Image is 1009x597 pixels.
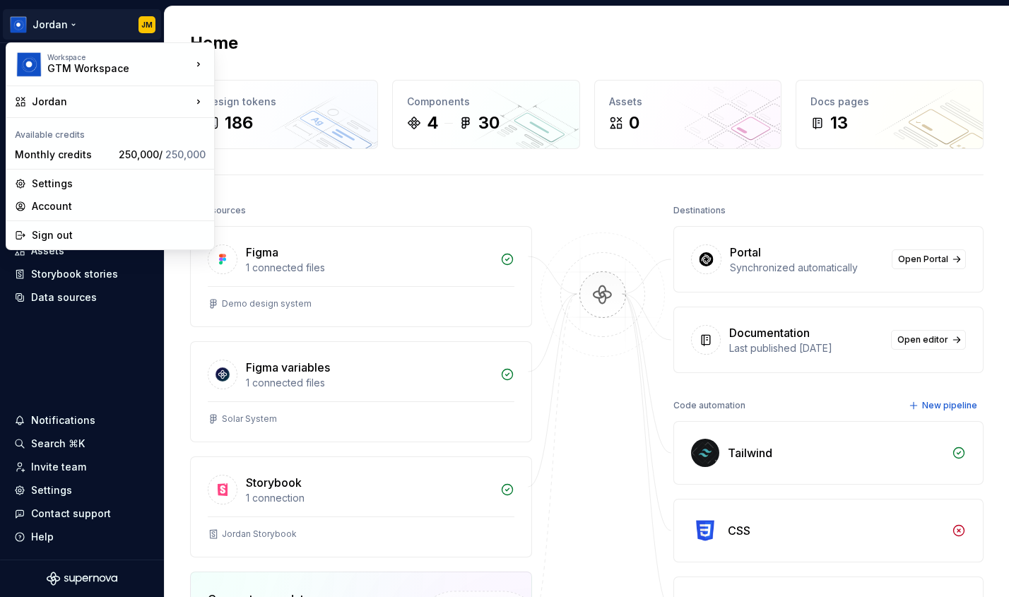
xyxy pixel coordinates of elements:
[165,148,206,160] span: 250,000
[32,177,206,191] div: Settings
[15,148,113,162] div: Monthly credits
[47,53,191,61] div: Workspace
[32,228,206,242] div: Sign out
[119,148,206,160] span: 250,000 /
[32,199,206,213] div: Account
[16,52,42,77] img: 049812b6-2877-400d-9dc9-987621144c16.png
[32,95,191,109] div: Jordan
[47,61,167,76] div: GTM Workspace
[9,121,211,143] div: Available credits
